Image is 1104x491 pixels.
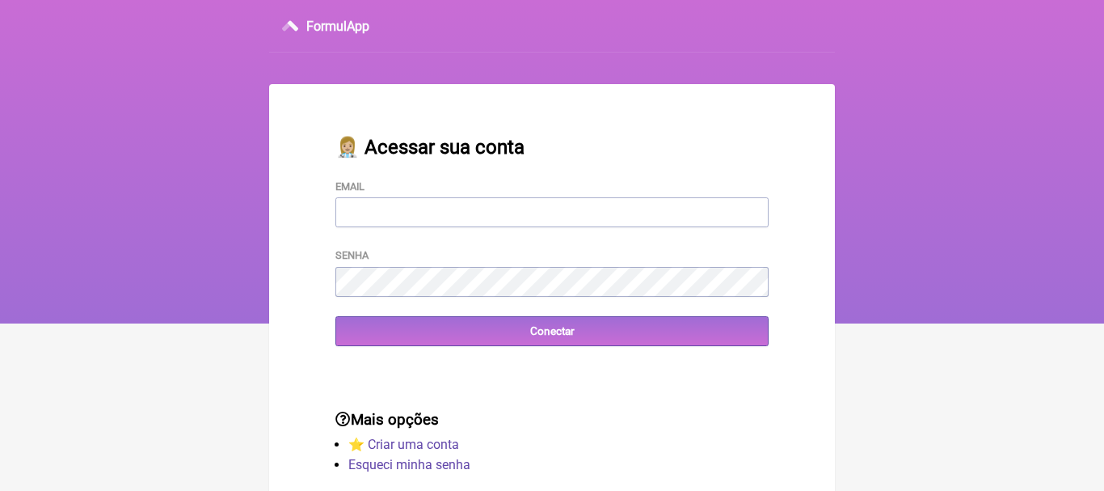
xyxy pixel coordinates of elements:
h3: Mais opções [335,411,769,429]
a: ⭐️ Criar uma conta [348,437,459,452]
h2: 👩🏼‍⚕️ Acessar sua conta [335,136,769,159]
h3: FormulApp [306,19,369,34]
label: Email [335,180,364,193]
label: Senha [335,249,369,261]
input: Conectar [335,316,769,346]
a: Esqueci minha senha [348,457,470,472]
